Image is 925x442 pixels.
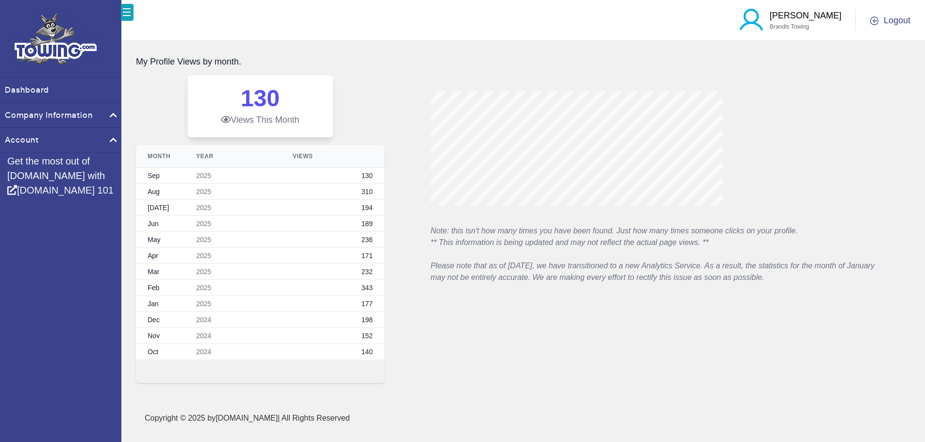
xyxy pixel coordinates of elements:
td: 2025 [185,264,281,280]
td: 2025 [185,200,281,216]
td: Aug [136,184,185,200]
td: Sep [136,168,185,184]
strong: Year [196,153,214,160]
a: [PERSON_NAME] Brandls Towing [770,9,841,30]
td: Dec [136,312,185,328]
a: [DOMAIN_NAME] 101 [7,185,114,196]
td: 2025 [185,248,281,264]
td: Oct [136,344,185,360]
td: 2025 [185,216,281,232]
td: 177 [281,296,385,312]
td: 232 [281,264,385,280]
td: 2025 [185,296,281,312]
td: May [136,232,185,248]
td: Feb [136,280,185,296]
td: Apr [136,248,185,264]
strong: Views [293,153,313,160]
td: 2025 [185,280,281,296]
td: Nov [136,328,185,344]
a: [DOMAIN_NAME] [216,414,278,422]
td: 2025 [185,184,281,200]
span: Please note that as of [DATE], we have transitioned to a new Analytics Service. As a result, the ... [431,262,875,281]
span: Logout [884,15,910,27]
td: 2025 [185,232,281,248]
td: 140 [281,344,385,360]
td: Mar [136,264,185,280]
td: 236 [281,232,385,248]
td: 152 [281,328,385,344]
td: [DATE] [136,200,185,216]
td: Jan [136,296,185,312]
td: Jun [136,216,185,232]
td: 171 [281,248,385,264]
td: 2024 [185,328,281,344]
dd: 130 [200,87,321,110]
strong: Month [148,153,170,160]
td: 194 [281,200,385,216]
td: 189 [281,216,385,232]
p: Copyright © 2025 by | All Rights Reserved [145,412,925,424]
td: 2024 [185,344,281,360]
td: 310 [281,184,385,200]
i: Note: this isn't how many times you have been found. Just how many times someone clicks on your p... [431,227,875,281]
td: 130 [281,168,385,184]
dt: Views This Month [200,114,321,126]
td: 2025 [185,168,281,184]
img: OGOUT.png [870,16,879,25]
p: [PERSON_NAME] [770,9,841,22]
img: blue-user.png [737,8,770,35]
td: 2024 [185,312,281,328]
td: 198 [281,312,385,328]
h3: My Profile Views by month. [136,56,910,67]
td: 343 [281,280,385,296]
span: Brandls Towing [770,23,809,30]
img: logo.png [10,10,102,68]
